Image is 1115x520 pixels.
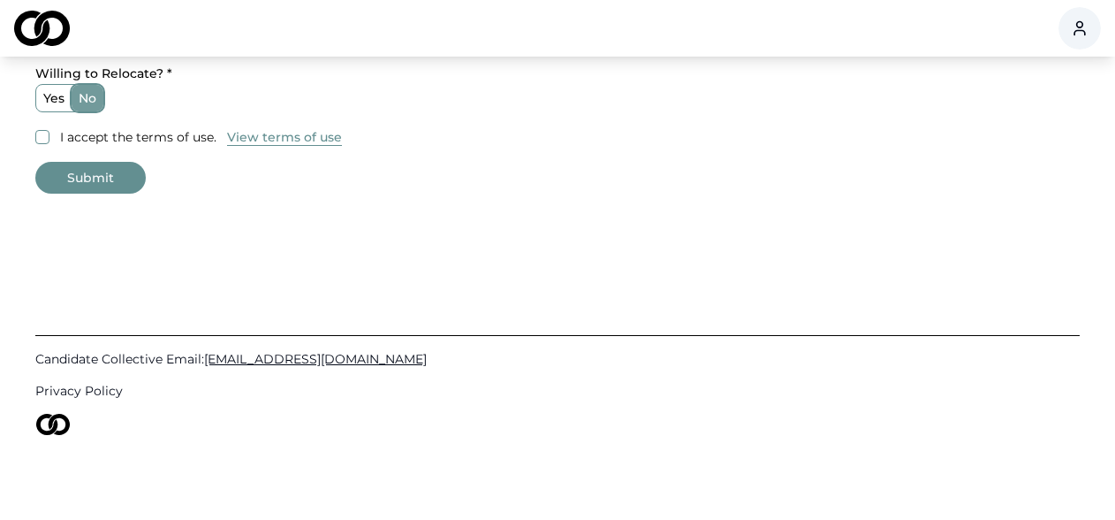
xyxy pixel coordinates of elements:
button: View terms of use [227,128,342,146]
a: View terms of use [227,126,342,148]
label: Willing to Relocate? * [35,65,172,81]
label: I accept the terms of use. [60,128,216,146]
img: logo [35,414,71,435]
a: Candidate Collective Email:[EMAIL_ADDRESS][DOMAIN_NAME] [35,350,1080,368]
label: yes [36,85,72,111]
a: Privacy Policy [35,382,1080,400]
button: Submit [35,162,146,194]
label: no [72,85,103,111]
span: [EMAIL_ADDRESS][DOMAIN_NAME] [204,351,427,367]
img: logo [14,11,70,46]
